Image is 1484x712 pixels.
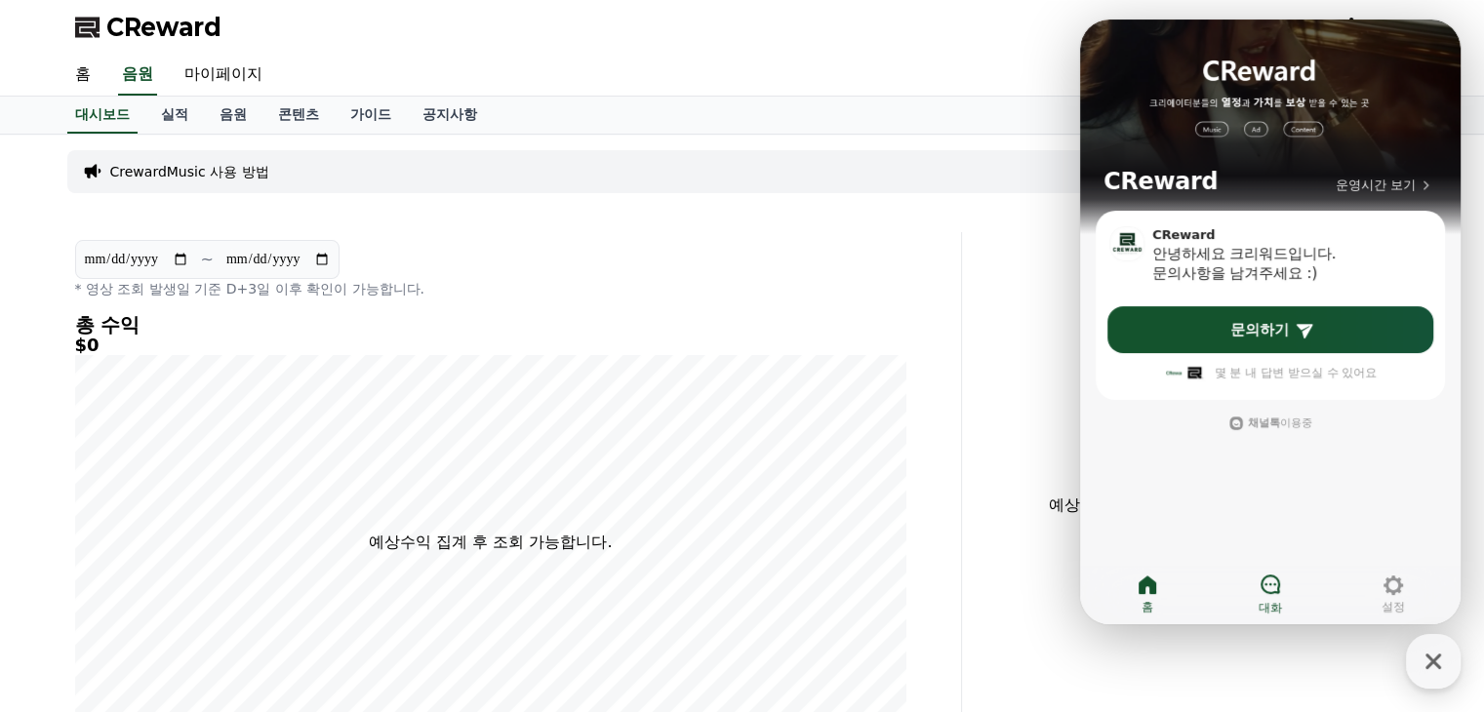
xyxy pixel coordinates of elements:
iframe: Channel chat [1080,20,1461,624]
span: CReward [106,12,221,43]
p: * 영상 조회 발생일 기준 D+3일 이후 확인이 가능합니다. [75,279,906,298]
a: CReward [75,12,221,43]
p: ~ [201,248,214,271]
a: 가이드 [335,97,407,134]
a: 홈 [60,55,106,96]
p: 예상수익 집계 후 조회 가능합니다. [978,494,1363,517]
a: 실적 [145,97,204,134]
a: 음원 [204,97,262,134]
h4: 총 수익 [75,314,906,336]
a: 음원 [118,55,157,96]
a: 대시보드 [67,97,138,134]
a: 콘텐츠 [262,97,335,134]
h5: $0 [75,336,906,355]
a: 마이페이지 [169,55,278,96]
a: 공지사항 [407,97,493,134]
a: CrewardMusic 사용 방법 [110,162,269,181]
p: 예상수익 집계 후 조회 가능합니다. [369,531,612,554]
